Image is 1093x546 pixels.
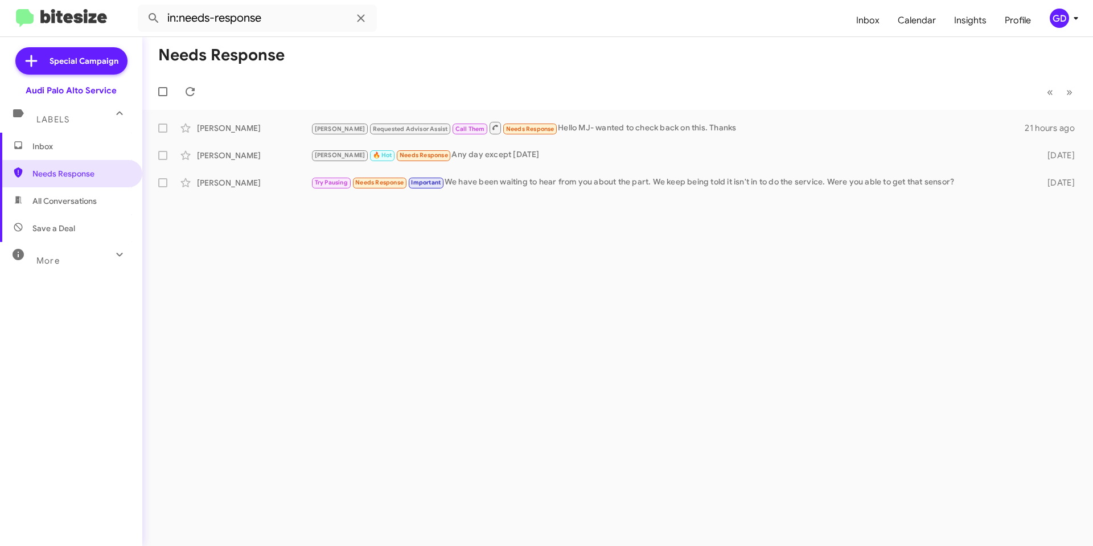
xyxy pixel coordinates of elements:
span: Important [411,179,441,186]
a: Inbox [847,4,889,37]
span: Call Them [455,125,485,133]
span: » [1066,85,1073,99]
span: Try Pausing [315,179,348,186]
div: GD [1050,9,1069,28]
span: Needs Response [400,151,448,159]
span: Needs Response [506,125,554,133]
span: Inbox [32,141,129,152]
span: Labels [36,114,69,125]
div: Hello MJ- wanted to check back on this. Thanks [311,121,1025,135]
span: Save a Deal [32,223,75,234]
span: « [1047,85,1053,99]
div: [DATE] [1029,150,1084,161]
a: Calendar [889,4,945,37]
button: Next [1059,80,1079,104]
div: We have been waiting to hear from you about the part. We keep being told it isn't in to do the se... [311,176,1029,189]
div: 21 hours ago [1025,122,1084,134]
span: Needs Response [32,168,129,179]
div: [PERSON_NAME] [197,177,311,188]
a: Special Campaign [15,47,128,75]
button: GD [1040,9,1080,28]
div: [DATE] [1029,177,1084,188]
span: Special Campaign [50,55,118,67]
span: 🔥 Hot [373,151,392,159]
button: Previous [1040,80,1060,104]
span: Needs Response [355,179,404,186]
div: Audi Palo Alto Service [26,85,117,96]
input: Search [138,5,377,32]
span: [PERSON_NAME] [315,125,365,133]
div: [PERSON_NAME] [197,122,311,134]
div: [PERSON_NAME] [197,150,311,161]
div: Any day except [DATE] [311,149,1029,162]
h1: Needs Response [158,46,285,64]
a: Insights [945,4,996,37]
span: Requested Advisor Assist [373,125,448,133]
span: More [36,256,60,266]
span: All Conversations [32,195,97,207]
span: [PERSON_NAME] [315,151,365,159]
nav: Page navigation example [1041,80,1079,104]
a: Profile [996,4,1040,37]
